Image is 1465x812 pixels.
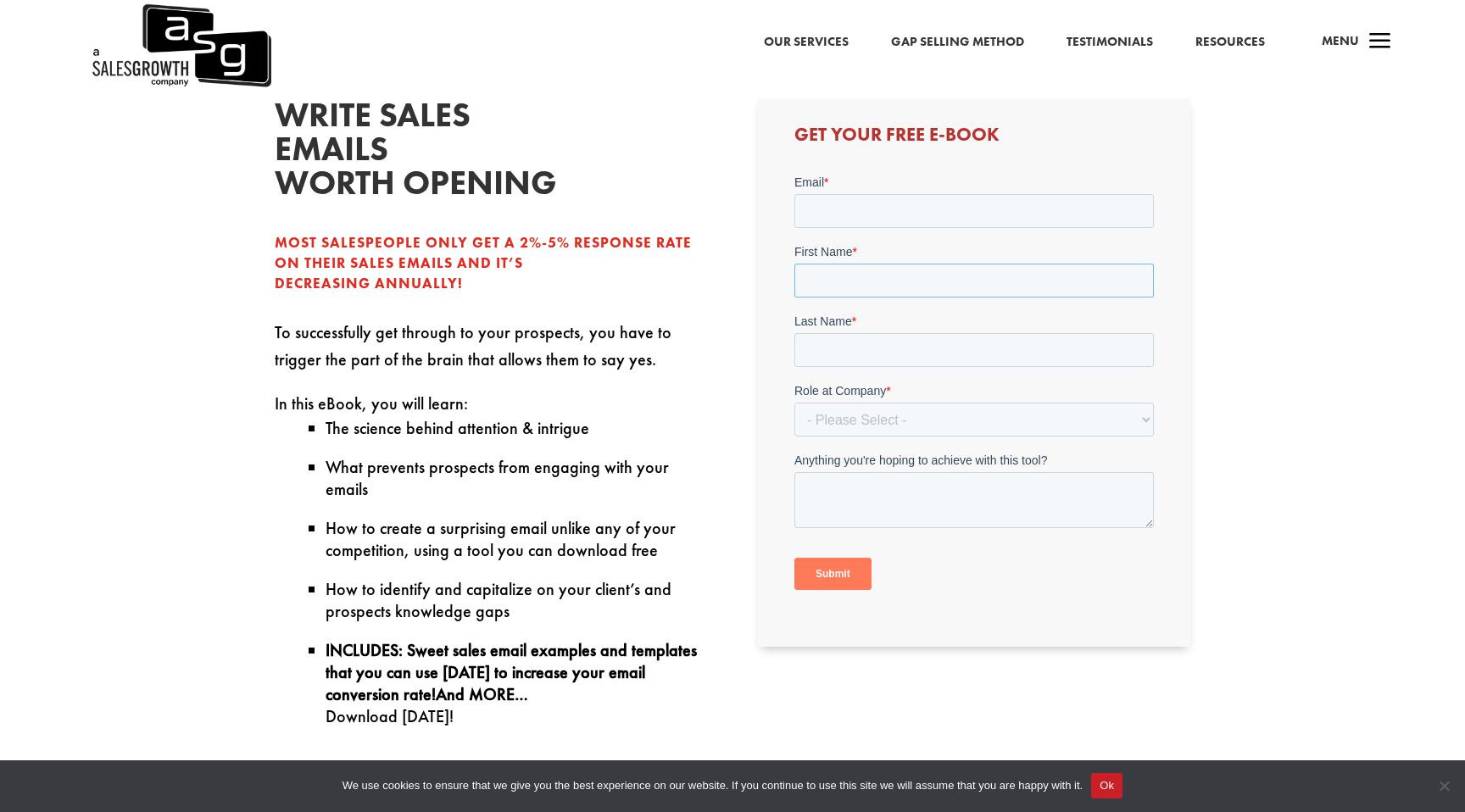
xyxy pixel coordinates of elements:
span: Menu [1322,32,1359,49]
span: We use cookies to ensure that we give you the best experience on our website. If you continue to ... [343,777,1083,794]
a: Our Services [764,31,849,53]
p: Most salespeople only get a 2%-5% response rate on their sales emails and it’s decreasing annually! [275,233,707,293]
h2: write sales emails worth opening [275,98,529,209]
li: How to identify and capitalize on your client’s and prospects knowledge gaps [326,578,707,622]
span: a [1363,25,1397,59]
a: Testimonials [1067,31,1153,53]
iframe: Form 0 [794,174,1154,620]
a: Gap Selling Method [891,31,1024,53]
h3: Get Your Free E-book [794,125,1154,153]
li: How to create a surprising email unlike any of your competition, using a tool you can download free [326,517,707,561]
button: Ok [1091,773,1122,798]
p: To successfully get through to your prospects, you have to trigger the part of the brain that all... [275,319,707,390]
li: What prevents prospects from engaging with your emails [326,456,707,500]
strong: And MORE… [436,683,528,705]
span: No [1435,777,1452,794]
strong: INCLUDES: Sweet sales email examples and templates that you can use [DATE] to increase your email... [326,639,697,705]
li: The science behind attention & intrigue [326,417,707,439]
li: Download [DATE]! [326,639,707,727]
p: In this eBook, you will learn: [275,390,707,417]
a: Resources [1195,31,1265,53]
